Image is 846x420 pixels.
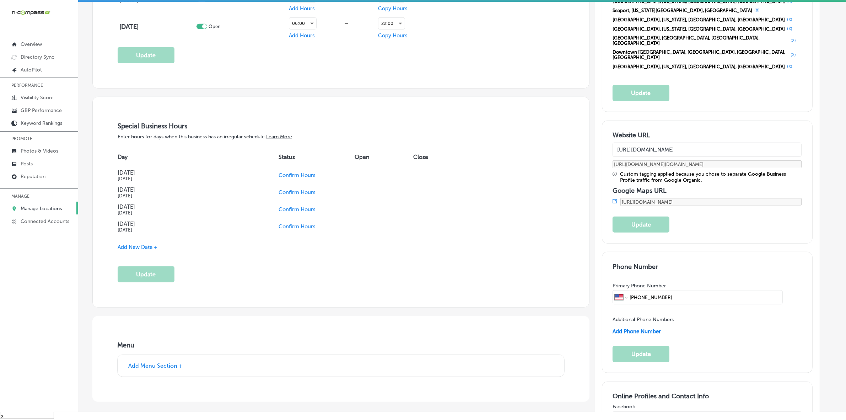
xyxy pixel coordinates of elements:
span: Confirm Hours [279,172,316,179]
p: Directory Sync [21,54,54,60]
button: (X) [788,52,798,58]
h3: Website URL [613,131,802,139]
button: (X) [785,17,794,22]
button: Update [613,85,669,101]
h5: [DATE] [118,227,259,233]
button: Update [118,47,174,63]
p: Overview [21,41,42,47]
label: Primary Phone Number [613,283,666,289]
button: Update [118,266,174,282]
h4: [DATE] [118,186,259,193]
span: Seaport, [US_STATE][GEOGRAPHIC_DATA], [GEOGRAPHIC_DATA] [613,8,752,13]
span: Confirm Hours [279,206,316,213]
button: (X) [785,26,794,32]
p: GBP Performance [21,107,62,113]
span: Add Hours [289,32,315,39]
p: Open [209,24,221,29]
span: Downtown [GEOGRAPHIC_DATA], [GEOGRAPHIC_DATA], [GEOGRAPHIC_DATA], [GEOGRAPHIC_DATA] [613,49,788,60]
h3: Online Profiles and Contact Info [613,392,802,400]
button: (X) [785,64,794,69]
h4: [DATE] [118,220,259,227]
a: Learn More [266,134,292,140]
div: 22:00 [378,18,405,29]
h4: [DATE] [118,203,259,210]
input: Phone number [629,291,781,304]
button: Add Menu Section + [126,362,185,370]
h4: [DATE] [118,169,259,176]
p: Manage Locations [21,206,62,212]
span: [GEOGRAPHIC_DATA], [GEOGRAPHIC_DATA], [GEOGRAPHIC_DATA], [GEOGRAPHIC_DATA] [613,35,788,46]
span: [GEOGRAPHIC_DATA], [US_STATE], [GEOGRAPHIC_DATA], [GEOGRAPHIC_DATA] [613,64,785,69]
div: — [317,21,376,26]
div: 06:00 [289,18,316,29]
span: Add Phone Number [613,328,661,335]
button: Update [613,346,669,362]
label: Facebook [613,404,802,410]
span: Confirm Hours [279,223,316,230]
button: Update [613,217,669,233]
span: [GEOGRAPHIC_DATA], [US_STATE], [GEOGRAPHIC_DATA], [GEOGRAPHIC_DATA] [613,17,785,22]
span: Copy Hours [378,5,408,12]
p: Enter hours for days when this business has an irregular schedule. [118,134,564,140]
th: Close [413,147,453,167]
span: Add Hours [289,5,315,12]
p: Keyword Rankings [21,120,62,126]
img: 660ab0bf-5cc7-4cb8-ba1c-48b5ae0f18e60NCTV_CLogo_TV_Black_-500x88.png [11,9,50,16]
h3: Menu [117,341,565,349]
h5: [DATE] [118,210,259,216]
th: Day [118,147,279,167]
span: Add New Date + [118,244,157,250]
h3: Phone Number [613,263,802,271]
p: Posts [21,161,33,167]
p: Reputation [21,174,45,180]
p: Visibility Score [21,95,54,101]
h3: Google Maps URL [613,187,802,195]
label: Additional Phone Numbers [613,317,674,323]
div: Custom tagging applied because you chose to separate Google Business Profile traffic from Google ... [620,171,802,183]
p: AutoPilot [21,67,42,73]
input: Add Location Website [613,143,802,157]
p: Photos & Videos [21,148,58,154]
span: Copy Hours [378,32,408,39]
button: (X) [788,38,798,43]
th: Open [355,147,413,167]
h5: [DATE] [118,176,259,181]
p: Connected Accounts [21,218,69,224]
span: [GEOGRAPHIC_DATA], [US_STATE], [GEOGRAPHIC_DATA], [GEOGRAPHIC_DATA] [613,26,785,32]
span: Confirm Hours [279,189,316,196]
h5: [DATE] [118,193,259,198]
button: (X) [752,7,762,13]
th: Status [279,147,355,167]
h3: Special Business Hours [118,122,564,130]
h4: [DATE] [119,23,195,31]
